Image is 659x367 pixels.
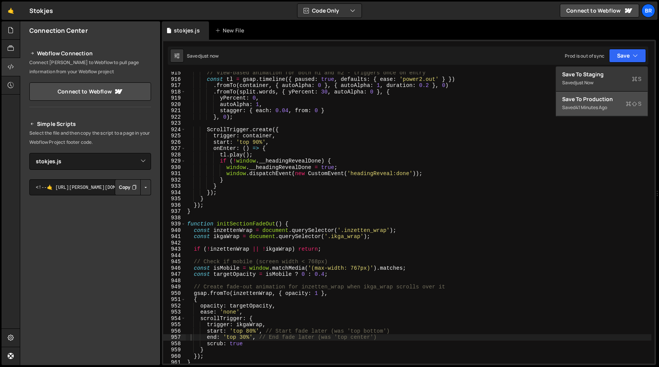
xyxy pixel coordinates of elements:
div: 940 [163,227,186,234]
h2: Connection Center [29,26,88,35]
div: 939 [163,221,186,227]
div: 931 [163,171,186,177]
div: 942 [163,240,186,246]
div: Code Only [556,66,648,117]
div: 924 [163,127,186,133]
div: 956 [163,328,186,335]
div: Saved [562,78,641,87]
a: Connect to Webflow [29,82,151,101]
div: 930 [163,164,186,171]
div: 925 [163,133,186,139]
div: 917 [163,82,186,89]
div: 933 [163,183,186,190]
div: 959 [163,347,186,353]
a: Connect to Webflow [560,4,639,18]
a: 🤙 [2,2,20,20]
div: just now [575,79,593,86]
button: Code Only [297,4,362,18]
div: 953 [163,309,186,315]
div: Save to Production [562,95,641,103]
div: 929 [163,158,186,164]
p: Select the file and then copy the script to a page in your Webflow Project footer code. [29,129,151,147]
div: Saved [187,53,219,59]
h2: Webflow Connection [29,49,151,58]
div: 950 [163,290,186,297]
button: Copy [115,179,141,195]
div: 946 [163,265,186,272]
div: Button group with nested dropdown [115,179,151,195]
div: Stokjes [29,6,53,15]
div: 938 [163,215,186,221]
div: 41 minutes ago [575,104,607,111]
div: 952 [163,303,186,309]
div: 944 [163,253,186,259]
div: 923 [163,120,186,127]
div: 945 [163,259,186,265]
div: 937 [163,208,186,215]
div: 934 [163,190,186,196]
div: 935 [163,196,186,202]
button: Save [609,49,646,63]
div: 932 [163,177,186,183]
div: 948 [163,278,186,284]
iframe: YouTube video player [29,208,152,277]
div: 919 [163,95,186,101]
div: Save to Staging [562,71,641,78]
div: 949 [163,284,186,290]
span: S [626,100,641,108]
button: Save to ProductionS Saved41 minutes ago [556,92,648,116]
iframe: YouTube video player [29,282,152,350]
div: 928 [163,152,186,158]
div: just now [201,53,219,59]
div: Saved [562,103,641,112]
div: 916 [163,76,186,83]
div: 927 [163,145,186,152]
div: 918 [163,89,186,95]
span: S [632,75,641,83]
div: 957 [163,334,186,341]
button: Save to StagingS Savedjust now [556,67,648,92]
div: Prod is out of sync [565,53,604,59]
div: 915 [163,70,186,76]
div: 936 [163,202,186,209]
a: br [641,4,655,18]
div: 921 [163,108,186,114]
div: 920 [163,101,186,108]
div: 947 [163,271,186,278]
div: New File [215,27,247,34]
div: 961 [163,359,186,366]
textarea: <!--🤙 [URL][PERSON_NAME][DOMAIN_NAME]> <script>document.addEventListener("DOMContentLoaded", func... [29,179,151,195]
div: 922 [163,114,186,121]
div: 955 [163,322,186,328]
div: 926 [163,139,186,146]
div: 951 [163,296,186,303]
div: 941 [163,233,186,240]
div: stokjes.js [174,27,200,34]
h2: Simple Scripts [29,119,151,129]
p: Connect [PERSON_NAME] to Webflow to pull page information from your Webflow project [29,58,151,76]
div: 954 [163,315,186,322]
div: 943 [163,246,186,253]
div: 958 [163,341,186,347]
div: 960 [163,353,186,360]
